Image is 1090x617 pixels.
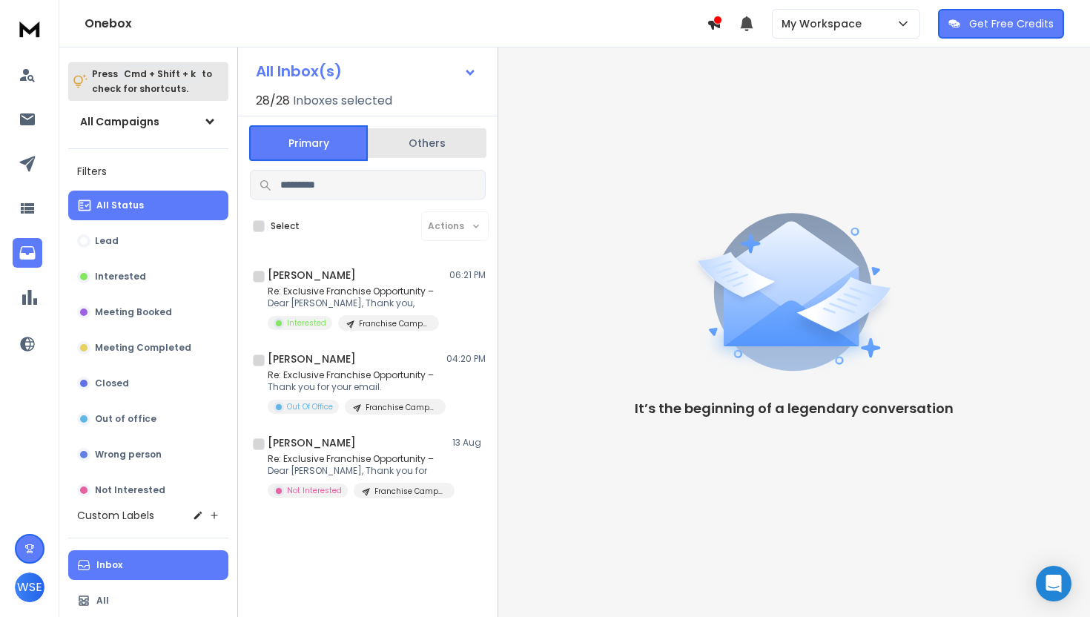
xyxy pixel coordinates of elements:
h3: Custom Labels [77,508,154,523]
span: Cmd + Shift + k [122,65,198,82]
p: Closed [95,377,129,389]
p: Press to check for shortcuts. [92,67,212,96]
label: Select [271,220,300,232]
p: All [96,595,109,607]
h3: Inboxes selected [293,92,392,110]
button: All Inbox(s) [244,56,489,86]
div: Open Intercom Messenger [1036,566,1071,601]
p: Out Of Office [287,401,333,412]
p: 06:21 PM [449,269,486,281]
button: All Status [68,191,228,220]
p: Re: Exclusive Franchise Opportunity – [268,453,446,465]
p: Not Interested [287,485,342,496]
p: Not Interested [95,484,165,496]
button: All [68,586,228,616]
p: Out of office [95,413,156,425]
button: Meeting Completed [68,333,228,363]
p: Dear [PERSON_NAME], Thank you, [268,297,439,309]
p: My Workspace [782,16,868,31]
button: Out of office [68,404,228,434]
button: Wrong person [68,440,228,469]
button: WSE [15,573,44,602]
button: Interested [68,262,228,291]
p: Interested [95,271,146,283]
button: Others [368,127,486,159]
p: Re: Exclusive Franchise Opportunity – [268,369,446,381]
span: 28 / 28 [256,92,290,110]
button: Not Interested [68,475,228,505]
h1: [PERSON_NAME] [268,268,356,283]
p: Inbox [96,559,122,571]
p: Lead [95,235,119,247]
p: Re: Exclusive Franchise Opportunity – [268,286,439,297]
h1: All Inbox(s) [256,64,342,79]
h3: Filters [68,161,228,182]
p: All Status [96,199,144,211]
p: Meeting Completed [95,342,191,354]
p: Thank you for your email. [268,381,446,393]
p: Franchise Campaign [366,402,437,413]
p: It’s the beginning of a legendary conversation [635,398,954,419]
p: Meeting Booked [95,306,172,318]
button: Inbox [68,550,228,580]
p: Interested [287,317,326,329]
p: Franchise Campaign [359,318,430,329]
h1: [PERSON_NAME] [268,352,356,366]
p: Franchise Campaign [374,486,446,497]
button: Closed [68,369,228,398]
button: Meeting Booked [68,297,228,327]
h1: [PERSON_NAME] [268,435,356,450]
h1: All Campaigns [80,114,159,129]
p: 13 Aug [452,437,486,449]
p: Get Free Credits [969,16,1054,31]
button: Get Free Credits [938,9,1064,39]
h1: Onebox [85,15,707,33]
p: Dear [PERSON_NAME], Thank you for [268,465,446,477]
img: logo [15,15,44,42]
p: Wrong person [95,449,162,461]
button: Lead [68,226,228,256]
button: All Campaigns [68,107,228,136]
button: Primary [249,125,368,161]
p: 04:20 PM [446,353,486,365]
